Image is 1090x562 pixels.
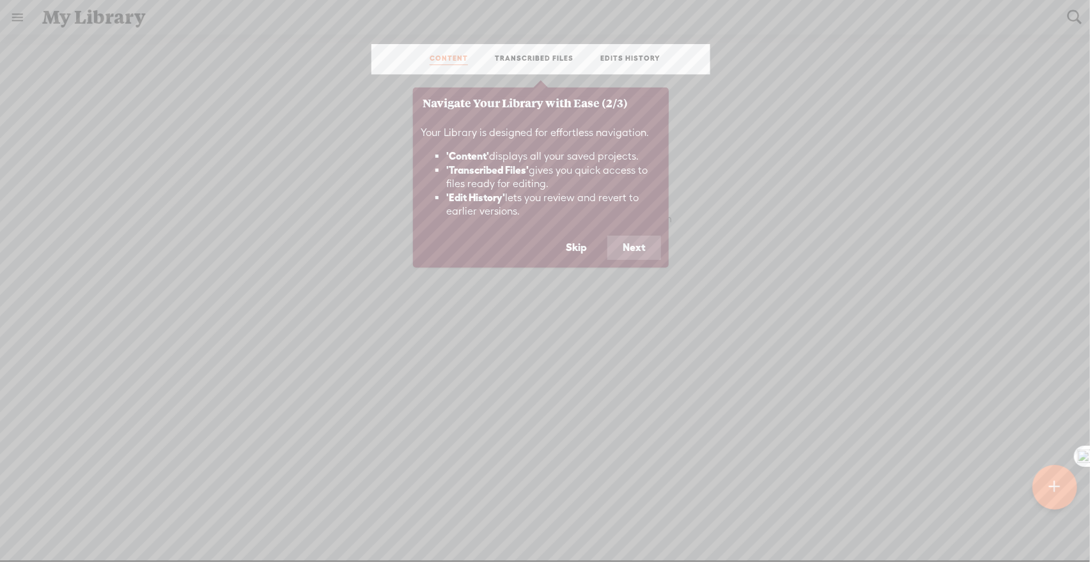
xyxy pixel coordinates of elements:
[446,164,529,176] b: 'Transcribed Files'
[446,149,661,163] li: displays all your saved projects.
[495,54,573,65] a: TRANSCRIBED FILES
[430,54,468,65] a: CONTENT
[446,150,489,162] b: 'Content'
[446,163,661,191] li: gives you quick access to files ready for editing.
[446,191,661,218] li: lets you review and revert to earlier versions.
[607,236,661,260] button: Next
[413,119,669,236] div: Your Library is designed for effortless navigation.
[423,97,659,109] h3: Navigate Your Library with Ease (2/3)
[550,236,602,260] button: Skip
[446,192,505,203] b: 'Edit History'
[600,54,660,65] a: EDITS HISTORY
